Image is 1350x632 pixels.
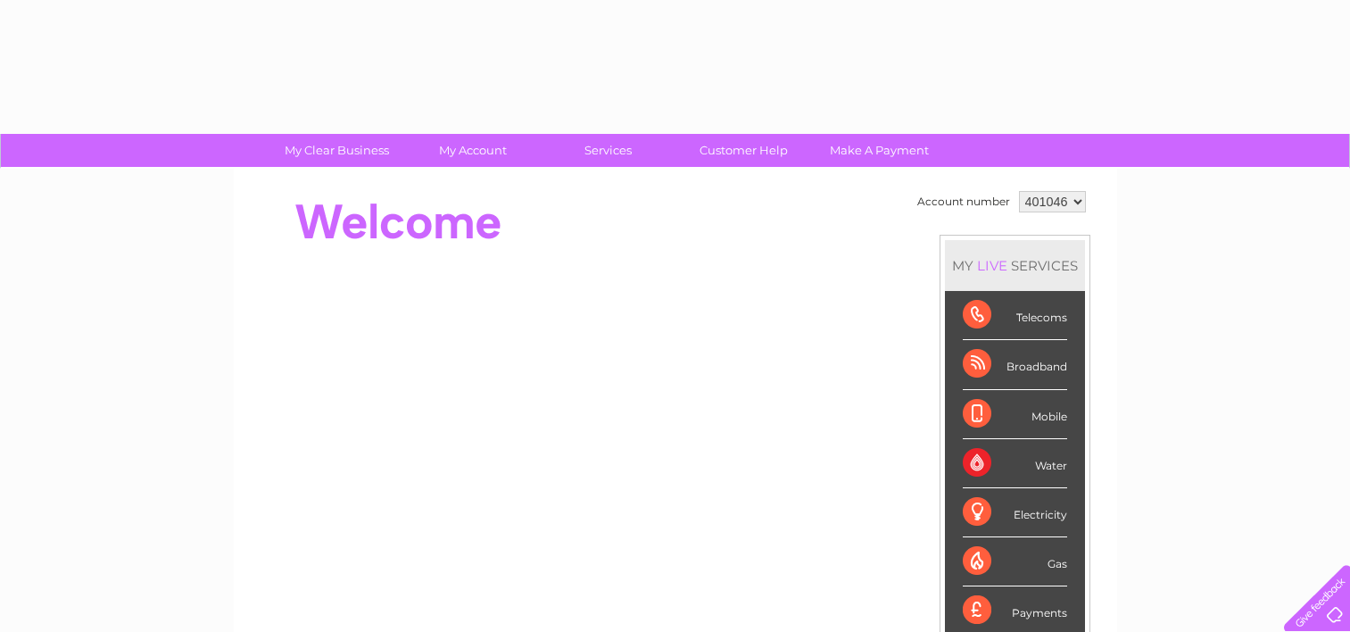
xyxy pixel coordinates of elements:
[399,134,546,167] a: My Account
[963,340,1067,389] div: Broadband
[963,390,1067,439] div: Mobile
[806,134,953,167] a: Make A Payment
[973,257,1011,274] div: LIVE
[945,240,1085,291] div: MY SERVICES
[963,291,1067,340] div: Telecoms
[963,537,1067,586] div: Gas
[534,134,682,167] a: Services
[963,439,1067,488] div: Water
[263,134,410,167] a: My Clear Business
[963,488,1067,537] div: Electricity
[913,187,1015,217] td: Account number
[670,134,817,167] a: Customer Help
